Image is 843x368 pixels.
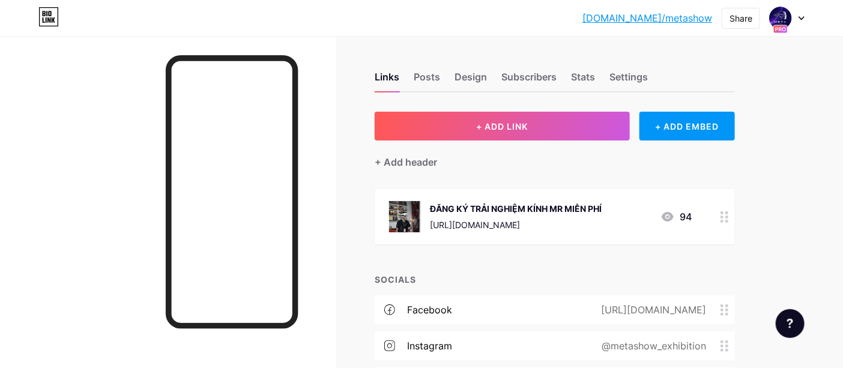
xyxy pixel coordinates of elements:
div: @metashow_exhibition [582,339,721,353]
div: Stats [571,70,595,91]
div: SOCIALS [375,273,735,286]
img: ĐĂNG KÝ TRẢI NGHIỆM KÍNH MR MIỄN PHÍ [389,201,420,232]
div: ĐĂNG KÝ TRẢI NGHIỆM KÍNH MR MIỄN PHÍ [430,202,602,215]
div: facebook [407,303,452,317]
div: 94 [660,210,692,224]
div: Share [730,12,752,25]
a: [DOMAIN_NAME]/metashow [582,11,712,25]
div: Design [455,70,487,91]
div: [URL][DOMAIN_NAME] [430,219,602,231]
div: + Add header [375,155,437,169]
div: Links [375,70,399,91]
div: + ADD EMBED [639,112,735,140]
div: Settings [609,70,648,91]
button: + ADD LINK [375,112,630,140]
div: instagram [407,339,452,353]
span: + ADD LINK [476,121,528,131]
div: Subscribers [501,70,557,91]
div: Posts [414,70,440,91]
img: METASHOW Marketing & Sales [769,7,792,29]
div: [URL][DOMAIN_NAME] [582,303,721,317]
